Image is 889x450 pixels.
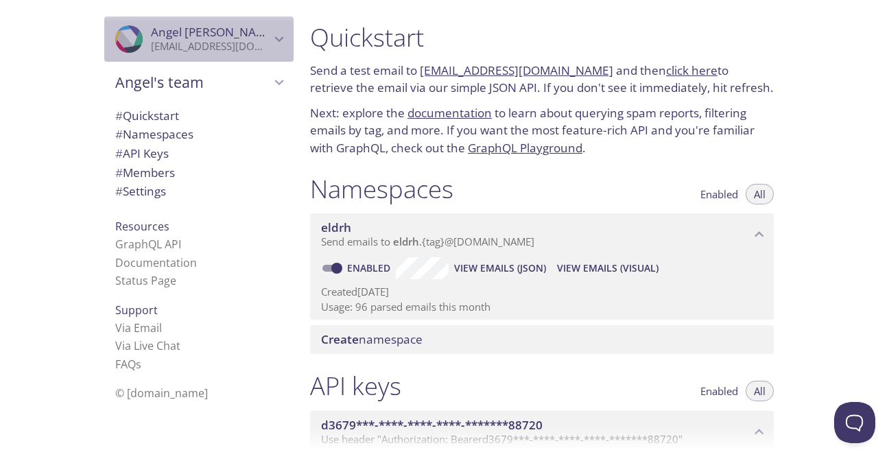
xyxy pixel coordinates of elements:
div: Members [104,163,294,182]
a: documentation [407,105,492,121]
div: Quickstart [104,106,294,126]
p: Next: explore the to learn about querying spam reports, filtering emails by tag, and more. If you... [310,104,774,157]
p: Created [DATE] [321,285,763,299]
h1: Quickstart [310,22,774,53]
span: Namespaces [115,126,193,142]
button: All [746,381,774,401]
a: FAQ [115,357,141,372]
a: Via Live Chat [115,338,180,353]
div: Angel's team [104,64,294,100]
span: © [DOMAIN_NAME] [115,386,208,401]
span: # [115,165,123,180]
a: GraphQL API [115,237,181,252]
h1: Namespaces [310,174,453,204]
div: eldrh namespace [310,213,774,256]
button: View Emails (JSON) [449,257,552,279]
p: Send a test email to and then to retrieve the email via our simple JSON API. If you don't see it ... [310,62,774,97]
span: s [136,357,141,372]
div: Angel rodriguez [104,16,294,62]
span: Members [115,165,175,180]
button: Enabled [692,381,746,401]
span: Resources [115,219,169,234]
button: All [746,184,774,204]
span: API Keys [115,145,169,161]
div: API Keys [104,144,294,163]
span: View Emails (JSON) [454,260,546,276]
span: Create [321,331,359,347]
span: # [115,183,123,199]
span: # [115,126,123,142]
p: Usage: 96 parsed emails this month [321,300,763,314]
span: View Emails (Visual) [557,260,659,276]
p: [EMAIL_ADDRESS][DOMAIN_NAME] [151,40,270,54]
div: Create namespace [310,325,774,354]
span: eldrh [393,235,419,248]
a: Status Page [115,273,176,288]
a: click here [666,62,718,78]
span: namespace [321,331,423,347]
span: # [115,108,123,123]
a: [EMAIL_ADDRESS][DOMAIN_NAME] [420,62,613,78]
span: # [115,145,123,161]
span: Quickstart [115,108,179,123]
a: Via Email [115,320,162,335]
a: Enabled [345,261,396,274]
h1: API keys [310,370,401,401]
span: eldrh [321,220,351,235]
span: Angel [PERSON_NAME] [151,24,277,40]
span: Send emails to . {tag} @[DOMAIN_NAME] [321,235,534,248]
div: Team Settings [104,182,294,201]
div: Namespaces [104,125,294,144]
span: Angel's team [115,73,270,92]
a: Documentation [115,255,197,270]
button: Enabled [692,184,746,204]
button: View Emails (Visual) [552,257,664,279]
iframe: Help Scout Beacon - Open [834,402,875,443]
span: Settings [115,183,166,199]
a: GraphQL Playground [468,140,582,156]
span: Support [115,303,158,318]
